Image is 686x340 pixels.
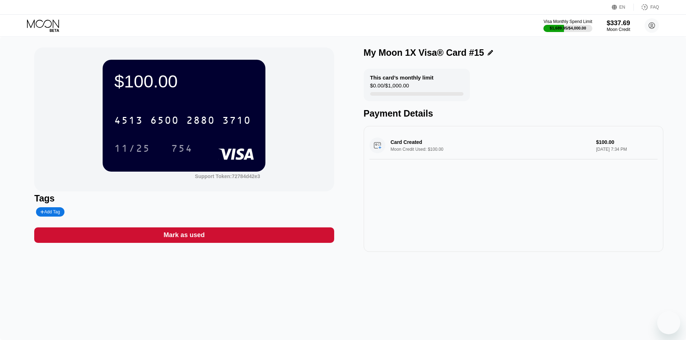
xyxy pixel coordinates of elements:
div: EN [619,5,626,10]
div: Add Tag [40,209,60,214]
div: Support Token:72784d42e3 [195,173,260,179]
div: 4513650028803710 [110,111,255,129]
div: 2880 [186,115,215,127]
div: Add Tag [36,207,64,217]
div: $100.00 [114,71,254,91]
div: 4513 [114,115,143,127]
div: $0.00 / $1,000.00 [370,82,409,92]
div: This card’s monthly limit [370,74,434,81]
div: Visa Monthly Spend Limit$1,689.95/$4,000.00 [543,19,592,32]
div: EN [612,4,634,11]
div: FAQ [650,5,659,10]
div: 11/25 [109,139,156,157]
div: 754 [166,139,198,157]
div: 6500 [150,115,179,127]
div: Visa Monthly Spend Limit [543,19,592,24]
div: $337.69Moon Credit [607,19,630,32]
div: Payment Details [364,108,663,119]
div: $337.69 [607,19,630,27]
div: 754 [171,144,193,155]
div: 11/25 [114,144,150,155]
div: $1,689.95 / $4,000.00 [550,26,586,30]
iframe: Mesajlaşma penceresini başlatma düğmesi [657,311,680,334]
div: Moon Credit [607,27,630,32]
div: FAQ [634,4,659,11]
div: Mark as used [34,227,334,243]
div: Support Token: 72784d42e3 [195,173,260,179]
div: Tags [34,193,334,204]
div: My Moon 1X Visa® Card #15 [364,47,484,58]
div: 3710 [222,115,251,127]
div: Mark as used [163,231,205,239]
